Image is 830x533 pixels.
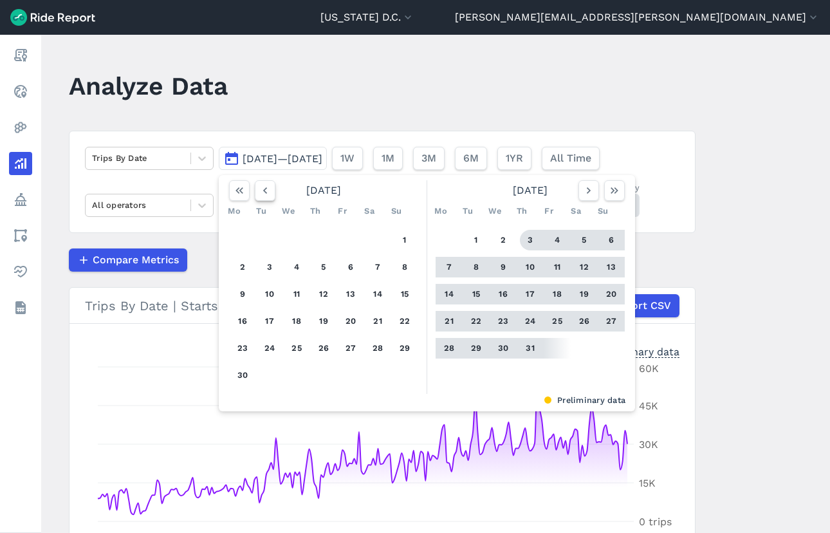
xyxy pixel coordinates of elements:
[320,10,414,25] button: [US_STATE] D.C.
[601,257,622,277] button: 13
[457,201,478,221] div: Tu
[430,201,451,221] div: Mo
[9,296,32,319] a: Datasets
[9,80,32,103] a: Realtime
[340,151,355,166] span: 1W
[367,338,388,359] button: 28
[520,257,540,277] button: 10
[639,438,658,451] tspan: 30K
[466,230,486,250] button: 1
[574,284,595,304] button: 19
[394,311,415,332] button: 22
[286,257,307,277] button: 4
[566,201,586,221] div: Sa
[251,201,272,221] div: Tu
[497,147,531,170] button: 1YR
[224,201,244,221] div: Mo
[463,151,479,166] span: 6M
[340,284,361,304] button: 13
[313,257,334,277] button: 5
[639,400,658,412] tspan: 45K
[493,230,513,250] button: 2
[493,338,513,359] button: 30
[430,180,630,201] div: [DATE]
[9,260,32,283] a: Health
[382,151,394,166] span: 1M
[286,338,307,359] button: 25
[259,284,280,304] button: 10
[85,294,679,317] div: Trips By Date | Starts
[593,201,613,221] div: Su
[232,365,253,386] button: 30
[439,338,459,359] button: 28
[574,257,595,277] button: 12
[493,257,513,277] button: 9
[228,394,625,406] div: Preliminary data
[286,311,307,332] button: 18
[539,201,559,221] div: Fr
[639,362,659,375] tspan: 60K
[466,338,486,359] button: 29
[466,311,486,332] button: 22
[520,338,540,359] button: 31
[394,284,415,304] button: 15
[574,311,595,332] button: 26
[601,230,622,250] button: 6
[367,311,388,332] button: 21
[305,201,326,221] div: Th
[232,311,253,332] button: 16
[9,44,32,67] a: Report
[313,338,334,359] button: 26
[639,477,656,489] tspan: 15K
[547,311,567,332] button: 25
[232,284,253,304] button: 9
[547,230,567,250] button: 4
[601,284,622,304] button: 20
[484,201,505,221] div: We
[547,257,567,277] button: 11
[439,311,459,332] button: 21
[439,257,459,277] button: 7
[224,180,423,201] div: [DATE]
[313,284,334,304] button: 12
[520,311,540,332] button: 24
[9,188,32,211] a: Policy
[547,284,567,304] button: 18
[520,284,540,304] button: 17
[542,147,600,170] button: All Time
[394,230,415,250] button: 1
[340,257,361,277] button: 6
[550,151,591,166] span: All Time
[286,284,307,304] button: 11
[466,257,486,277] button: 8
[340,311,361,332] button: 20
[574,230,595,250] button: 5
[394,338,415,359] button: 29
[232,338,253,359] button: 23
[69,68,228,104] h1: Analyze Data
[455,147,487,170] button: 6M
[520,230,540,250] button: 3
[466,284,486,304] button: 15
[493,311,513,332] button: 23
[69,248,187,272] button: Compare Metrics
[232,257,253,277] button: 2
[219,147,327,170] button: [DATE]—[DATE]
[639,516,672,528] tspan: 0 trips
[394,257,415,277] button: 8
[340,338,361,359] button: 27
[421,151,436,166] span: 3M
[259,338,280,359] button: 24
[597,344,679,358] div: Preliminary data
[455,10,820,25] button: [PERSON_NAME][EMAIL_ADDRESS][PERSON_NAME][DOMAIN_NAME]
[93,252,179,268] span: Compare Metrics
[373,147,403,170] button: 1M
[493,284,513,304] button: 16
[601,311,622,332] button: 27
[367,257,388,277] button: 7
[243,153,322,165] span: [DATE]—[DATE]
[506,151,523,166] span: 1YR
[9,224,32,247] a: Areas
[613,298,671,313] span: Export CSV
[9,152,32,175] a: Analyze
